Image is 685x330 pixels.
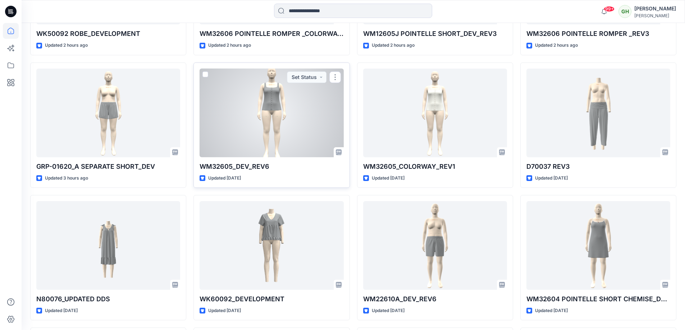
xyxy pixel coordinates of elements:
p: WM32604 POINTELLE SHORT CHEMISE_DEV_REV3 [526,294,670,304]
a: GRP-01620_A SEPARATE SHORT_DEV [36,69,180,157]
p: WK60092_DEVELOPMENT [200,294,343,304]
p: Updated 2 hours ago [208,42,251,49]
div: [PERSON_NAME] [634,4,676,13]
p: Updated [DATE] [45,307,78,315]
p: Updated [DATE] [208,175,241,182]
p: WM32606 POINTELLE ROMPER _COLORWAY_REV3 [200,29,343,39]
a: WM32605_DEV_REV6 [200,69,343,157]
p: WM32605_DEV_REV6 [200,162,343,172]
div: GH [618,5,631,18]
span: 99+ [604,6,615,12]
p: GRP-01620_A SEPARATE SHORT_DEV [36,162,180,172]
a: WM22610A_DEV_REV6 [363,201,507,290]
p: N80076_UPDATED DDS [36,294,180,304]
p: Updated [DATE] [535,307,568,315]
a: D70037 REV3 [526,69,670,157]
a: WK60092_DEVELOPMENT [200,201,343,290]
a: WM32605_COLORWAY_REV1 [363,69,507,157]
p: D70037 REV3 [526,162,670,172]
p: Updated [DATE] [535,175,568,182]
p: WM12605J POINTELLE SHORT_DEV_REV3 [363,29,507,39]
p: Updated [DATE] [208,307,241,315]
p: Updated 2 hours ago [372,42,415,49]
p: Updated 2 hours ago [45,42,88,49]
div: [PERSON_NAME] [634,13,676,18]
p: WK50092 ROBE_DEVELOPMENT [36,29,180,39]
p: Updated 2 hours ago [535,42,578,49]
a: WM32604 POINTELLE SHORT CHEMISE_DEV_REV3 [526,201,670,290]
a: N80076_UPDATED DDS [36,201,180,290]
p: Updated 3 hours ago [45,175,88,182]
p: Updated [DATE] [372,307,405,315]
p: WM22610A_DEV_REV6 [363,294,507,304]
p: WM32606 POINTELLE ROMPER _REV3 [526,29,670,39]
p: Updated [DATE] [372,175,405,182]
p: WM32605_COLORWAY_REV1 [363,162,507,172]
